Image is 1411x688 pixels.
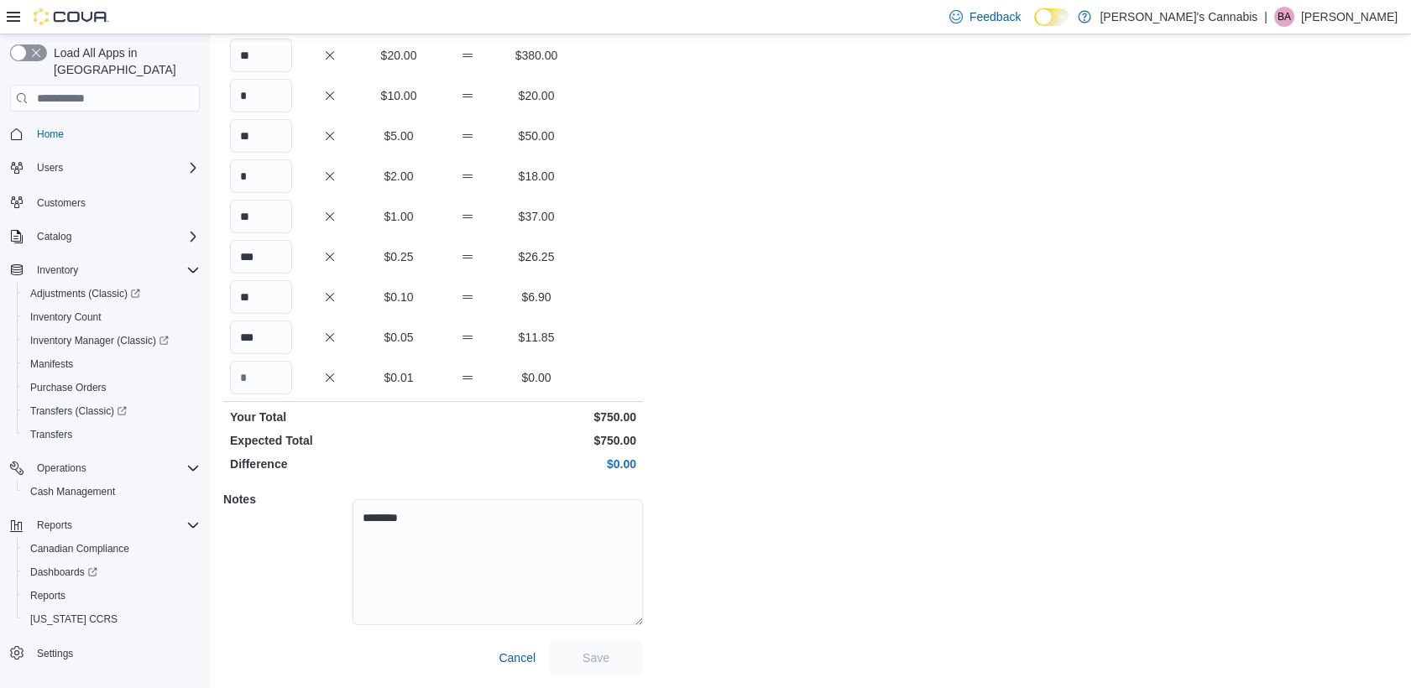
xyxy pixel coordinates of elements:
[3,190,206,214] button: Customers
[17,305,206,329] button: Inventory Count
[368,208,430,225] p: $1.00
[1100,7,1257,27] p: [PERSON_NAME]'s Cannabis
[30,566,97,579] span: Dashboards
[230,39,292,72] input: Quantity
[24,307,200,327] span: Inventory Count
[3,156,206,180] button: Users
[24,284,200,304] span: Adjustments (Classic)
[230,456,430,472] p: Difference
[17,376,206,399] button: Purchase Orders
[37,196,86,210] span: Customers
[1278,7,1291,27] span: BA
[24,482,122,502] a: Cash Management
[436,432,636,449] p: $750.00
[3,225,206,248] button: Catalog
[24,378,113,398] a: Purchase Orders
[230,119,292,153] input: Quantity
[24,609,200,629] span: Washington CCRS
[30,158,70,178] button: Users
[230,159,292,193] input: Quantity
[30,485,115,498] span: Cash Management
[30,612,118,626] span: [US_STATE] CCRS
[30,458,200,478] span: Operations
[24,425,79,445] a: Transfers
[17,560,206,584] a: Dashboards
[37,128,64,141] span: Home
[24,331,175,351] a: Inventory Manager (Classic)
[24,586,72,606] a: Reports
[24,586,200,606] span: Reports
[24,562,200,582] span: Dashboards
[24,307,108,327] a: Inventory Count
[3,258,206,282] button: Inventory
[17,352,206,376] button: Manifests
[17,329,206,352] a: Inventory Manager (Classic)
[499,649,536,666] span: Cancel
[368,369,430,386] p: $0.01
[30,334,169,347] span: Inventory Manager (Classic)
[24,425,200,445] span: Transfers
[230,200,292,233] input: Quantity
[17,399,206,423] a: Transfers (Classic)
[17,584,206,607] button: Reports
[505,369,567,386] p: $0.00
[368,168,430,185] p: $2.00
[30,123,200,144] span: Home
[30,193,92,213] a: Customers
[436,409,636,425] p: $750.00
[30,428,72,441] span: Transfers
[436,456,636,472] p: $0.00
[30,310,102,324] span: Inventory Count
[24,562,104,582] a: Dashboards
[549,641,643,675] button: Save
[24,331,200,351] span: Inventory Manager (Classic)
[505,168,567,185] p: $18.00
[1034,26,1035,27] span: Dark Mode
[583,649,609,666] span: Save
[30,515,79,535] button: Reports
[505,208,567,225] p: $37.00
[368,329,430,346] p: $0.05
[230,321,292,354] input: Quantity
[30,357,73,371] span: Manifests
[30,589,65,602] span: Reports
[24,539,136,559] a: Canadian Compliance
[230,361,292,394] input: Quantity
[368,248,430,265] p: $0.25
[30,124,71,144] a: Home
[24,401,133,421] a: Transfers (Classic)
[37,230,71,243] span: Catalog
[505,128,567,144] p: $50.00
[1274,7,1294,27] div: Brandon Arrigo
[30,260,85,280] button: Inventory
[30,260,200,280] span: Inventory
[30,227,200,247] span: Catalog
[37,461,86,475] span: Operations
[1301,7,1398,27] p: [PERSON_NAME]
[505,47,567,64] p: $380.00
[223,482,349,516] h5: Notes
[30,191,200,212] span: Customers
[24,354,80,374] a: Manifests
[3,513,206,537] button: Reports
[30,287,140,300] span: Adjustments (Classic)
[24,609,124,629] a: [US_STATE] CCRS
[230,280,292,314] input: Quantity
[24,539,200,559] span: Canadian Compliance
[30,158,200,178] span: Users
[230,432,430,449] p: Expected Total
[17,282,206,305] a: Adjustments (Classic)
[30,542,129,555] span: Canadian Compliance
[505,248,567,265] p: $26.25
[17,607,206,631] button: [US_STATE] CCRS
[24,378,200,398] span: Purchase Orders
[30,515,200,535] span: Reports
[3,641,206,665] button: Settings
[30,227,78,247] button: Catalog
[30,458,93,478] button: Operations
[37,161,63,175] span: Users
[1034,8,1069,26] input: Dark Mode
[37,647,73,660] span: Settings
[37,519,72,532] span: Reports
[368,47,430,64] p: $20.00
